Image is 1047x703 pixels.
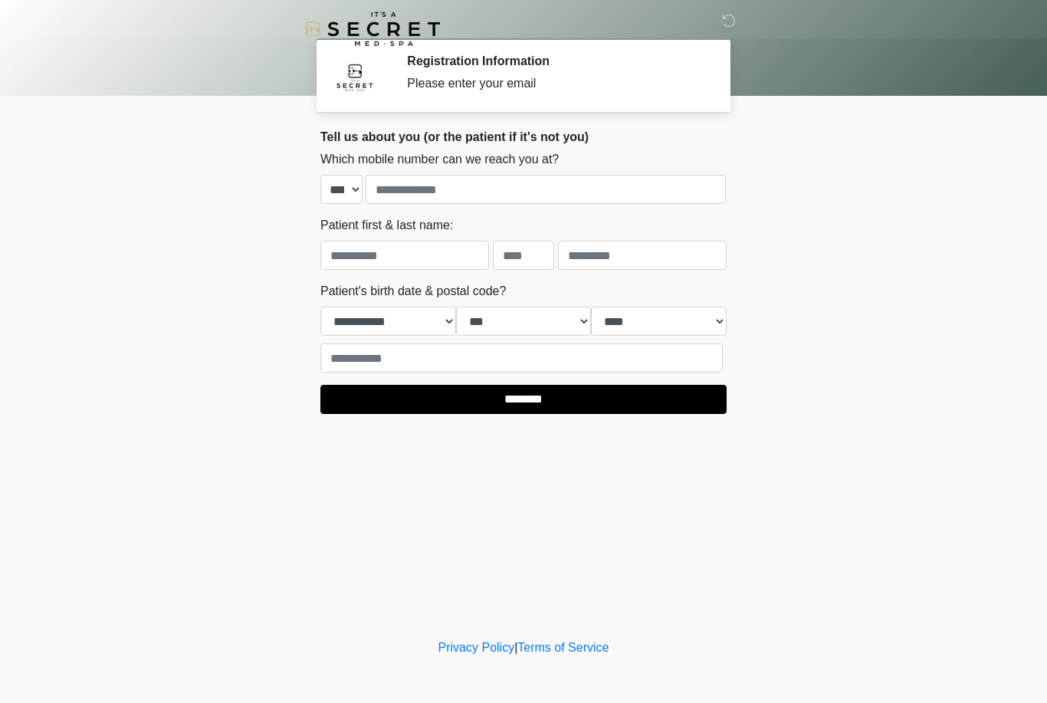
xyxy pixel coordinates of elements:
[332,54,378,100] img: Agent Avatar
[320,150,559,169] label: Which mobile number can we reach you at?
[407,54,704,68] h2: Registration Information
[320,282,506,301] label: Patient's birth date & postal code?
[514,641,517,654] a: |
[320,130,727,144] h2: Tell us about you (or the patient if it's not you)
[517,641,609,654] a: Terms of Service
[320,216,453,235] label: Patient first & last name:
[438,641,515,654] a: Privacy Policy
[305,11,440,46] img: It's A Secret Med Spa Logo
[407,74,704,93] div: Please enter your email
